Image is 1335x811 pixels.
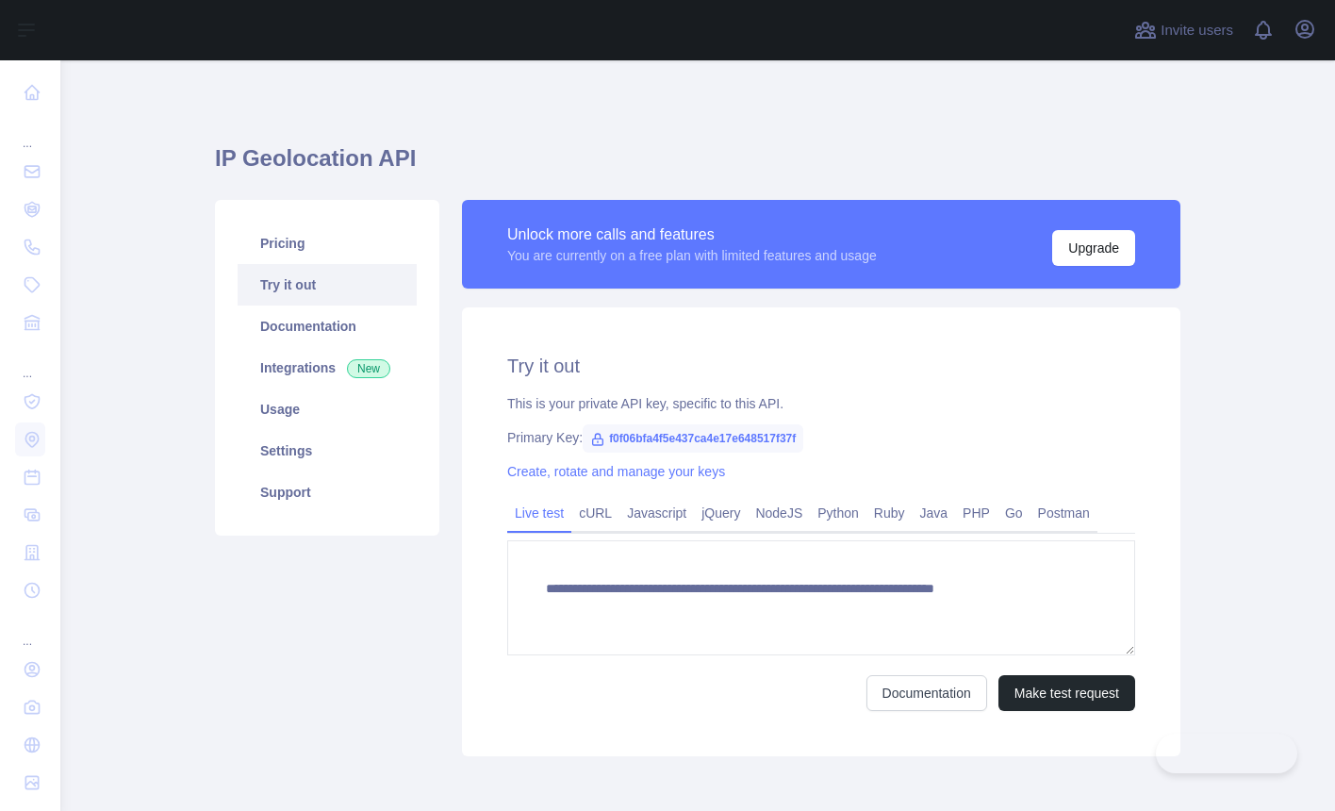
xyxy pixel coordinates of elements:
[998,675,1135,711] button: Make test request
[583,424,803,453] span: f0f06bfa4f5e437ca4e17e648517f37f
[694,498,748,528] a: jQuery
[238,389,417,430] a: Usage
[347,359,390,378] span: New
[238,306,417,347] a: Documentation
[507,353,1135,379] h2: Try it out
[955,498,997,528] a: PHP
[810,498,866,528] a: Python
[997,498,1030,528] a: Go
[1030,498,1097,528] a: Postman
[238,430,417,472] a: Settings
[507,428,1135,447] div: Primary Key:
[507,464,725,479] a: Create, rotate and manage your keys
[1156,734,1297,773] iframe: Toggle Customer Support
[15,113,45,151] div: ...
[748,498,810,528] a: NodeJS
[15,343,45,381] div: ...
[1161,20,1233,41] span: Invite users
[238,472,417,513] a: Support
[1052,230,1135,266] button: Upgrade
[913,498,956,528] a: Java
[238,347,417,389] a: Integrations New
[238,223,417,264] a: Pricing
[507,498,571,528] a: Live test
[619,498,694,528] a: Javascript
[507,246,877,265] div: You are currently on a free plan with limited features and usage
[866,498,913,528] a: Ruby
[1130,15,1237,45] button: Invite users
[15,611,45,649] div: ...
[866,675,987,711] a: Documentation
[238,264,417,306] a: Try it out
[571,498,619,528] a: cURL
[507,223,877,246] div: Unlock more calls and features
[507,394,1135,413] div: This is your private API key, specific to this API.
[215,143,1180,189] h1: IP Geolocation API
